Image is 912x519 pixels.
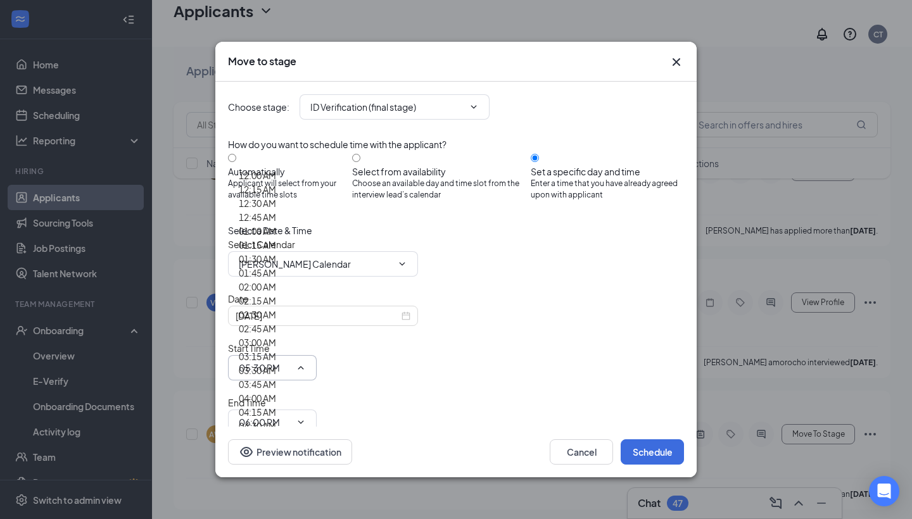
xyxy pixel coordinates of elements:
[228,137,684,151] div: How do you want to schedule time with the applicant?
[228,342,270,354] span: Start Time
[239,210,276,224] div: 12:45 AM
[228,223,684,237] div: Select a Date & Time
[669,54,684,70] svg: Cross
[239,266,276,280] div: 01:45 AM
[239,377,276,391] div: 03:45 AM
[531,178,684,202] span: Enter a time that you have already agreed upon with applicant
[239,349,276,363] div: 03:15 AM
[469,102,479,112] svg: ChevronDown
[239,405,276,419] div: 04:15 AM
[228,178,352,202] span: Applicant will select from your available time slots
[228,239,295,250] span: Select Calendar
[228,165,352,178] div: Automatically
[239,196,276,210] div: 12:30 AM
[239,308,276,322] div: 02:30 AM
[228,54,296,68] h3: Move to stage
[239,224,276,238] div: 01:00 AM
[669,54,684,70] button: Close
[531,165,684,178] div: Set a specific day and time
[228,439,352,465] button: Preview notificationEye
[296,417,306,427] svg: ChevronDown
[239,168,276,182] div: 12:00 AM
[228,293,248,304] span: Date
[239,252,276,266] div: 01:30 AM
[621,439,684,465] button: Schedule
[239,322,276,335] div: 02:45 AM
[239,335,276,349] div: 03:00 AM
[239,238,276,252] div: 01:15 AM
[550,439,613,465] button: Cancel
[239,182,276,196] div: 12:15 AM
[239,444,254,460] svg: Eye
[239,363,276,377] div: 03:30 AM
[239,294,276,308] div: 02:15 AM
[352,178,531,202] span: Choose an available day and time slot from the interview lead’s calendar
[296,363,306,373] svg: ChevronUp
[228,100,289,114] span: Choose stage :
[869,476,899,506] div: Open Intercom Messenger
[228,397,266,408] span: End Time
[239,419,276,433] div: 04:30 AM
[239,280,276,294] div: 02:00 AM
[236,309,399,323] input: Sep 17, 2025
[352,165,531,178] div: Select from availability
[397,259,407,269] svg: ChevronDown
[239,391,276,405] div: 04:00 AM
